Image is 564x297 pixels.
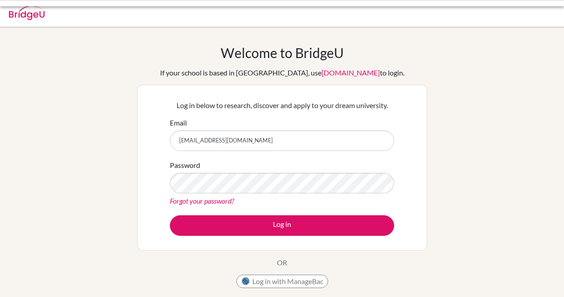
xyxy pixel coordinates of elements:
p: Log in below to research, discover and apply to your dream university. [170,100,394,111]
button: Log in [170,215,394,236]
div: If your school is based in [GEOGRAPHIC_DATA], use to login. [160,67,404,78]
label: Password [170,160,200,171]
a: Forgot your password? [170,197,234,205]
button: Log in with ManageBac [236,275,328,288]
img: Bridge-U [9,6,45,20]
h1: Welcome to BridgeU [221,45,344,61]
label: Email [170,117,187,128]
a: [DOMAIN_NAME] [321,68,380,77]
p: OR [277,257,287,268]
